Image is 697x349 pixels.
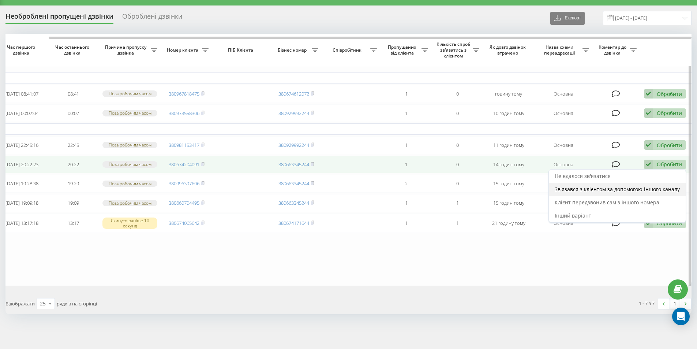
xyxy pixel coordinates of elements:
a: 380660704495 [169,200,199,206]
td: 0 [432,156,483,174]
td: 21 годину тому [483,214,534,233]
div: Обробити [657,161,682,168]
td: 0 [432,136,483,154]
span: Час останнього дзвінка [53,44,93,56]
td: 22:45 [48,136,99,154]
td: 11 годин тому [483,136,534,154]
a: 380663345244 [278,200,309,206]
a: 1 [669,298,680,309]
td: 00:07 [48,104,99,122]
div: Обробити [657,142,682,149]
div: 1 - 7 з 7 [639,300,655,307]
a: 380973558306 [169,110,199,116]
div: Поза робочим часом [102,142,157,148]
td: 15 годин тому [483,194,534,212]
span: ПІБ Клієнта [218,47,265,53]
span: Інший варіант [555,212,591,219]
a: 380663345244 [278,180,309,187]
td: 20:22 [48,156,99,174]
div: Поза робочим часом [102,110,157,116]
div: Open Intercom Messenger [672,308,690,325]
div: 25 [40,300,46,307]
td: 19:29 [48,175,99,193]
button: Експорт [550,12,585,25]
a: 380674612072 [278,90,309,97]
td: Основна [534,136,593,154]
span: рядків на сторінці [57,300,97,307]
div: Поза робочим часом [102,200,157,206]
div: Поза робочим часом [102,90,157,97]
td: 1 [432,214,483,233]
td: 1 [381,156,432,174]
td: Основна [534,156,593,174]
td: Основна [534,194,593,212]
span: Зв'язався з клієнтом за допомогою іншого каналу [555,186,680,193]
td: 0 [432,175,483,193]
span: Причина пропуску дзвінка [102,44,151,56]
td: 15 годин тому [483,175,534,193]
td: 14 годин тому [483,156,534,174]
span: Назва схеми переадресації [538,44,582,56]
td: Основна [534,85,593,103]
a: 380929992244 [278,142,309,148]
div: Оброблені дзвінки [122,12,182,24]
span: Як довго дзвінок втрачено [489,44,528,56]
a: 380663345244 [278,161,309,168]
span: Відображати [5,300,35,307]
a: 380929992244 [278,110,309,116]
td: Основна [534,175,593,193]
td: 19:09 [48,194,99,212]
td: Основна [534,104,593,122]
div: Обробити [657,220,682,227]
td: 0 [432,85,483,103]
td: 2 [381,175,432,193]
div: Обробити [657,109,682,116]
span: Не вдалося зв'язатися [555,172,611,179]
div: Скинуто раніше 10 секунд [102,218,157,229]
td: годину тому [483,85,534,103]
span: Час першого дзвінка [2,44,42,56]
td: 0 [432,104,483,122]
td: 1 [381,214,432,233]
td: 1 [381,194,432,212]
a: 380996397606 [169,180,199,187]
td: 1 [381,136,432,154]
a: 380674171644 [278,220,309,226]
a: 380674204091 [169,161,199,168]
td: Основна [534,214,593,233]
td: 1 [381,85,432,103]
span: Кількість спроб зв'язатись з клієнтом [435,41,473,59]
span: Співробітник [326,47,370,53]
a: 380981153417 [169,142,199,148]
div: Поза робочим часом [102,181,157,187]
span: Бізнес номер [274,47,312,53]
td: 1 [381,104,432,122]
div: Поза робочим часом [102,161,157,167]
span: Коментар до дзвінка [596,44,630,56]
div: Необроблені пропущені дзвінки [5,12,113,24]
td: 1 [432,194,483,212]
span: Пропущених від клієнта [384,44,421,56]
span: Клієнт передзвонив сам з іншого номера [555,199,659,206]
td: 13:17 [48,214,99,233]
td: 08:41 [48,85,99,103]
a: 380674065642 [169,220,199,226]
span: Номер клієнта [165,47,202,53]
td: 10 годин тому [483,104,534,122]
a: 380967818475 [169,90,199,97]
div: Обробити [657,90,682,97]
